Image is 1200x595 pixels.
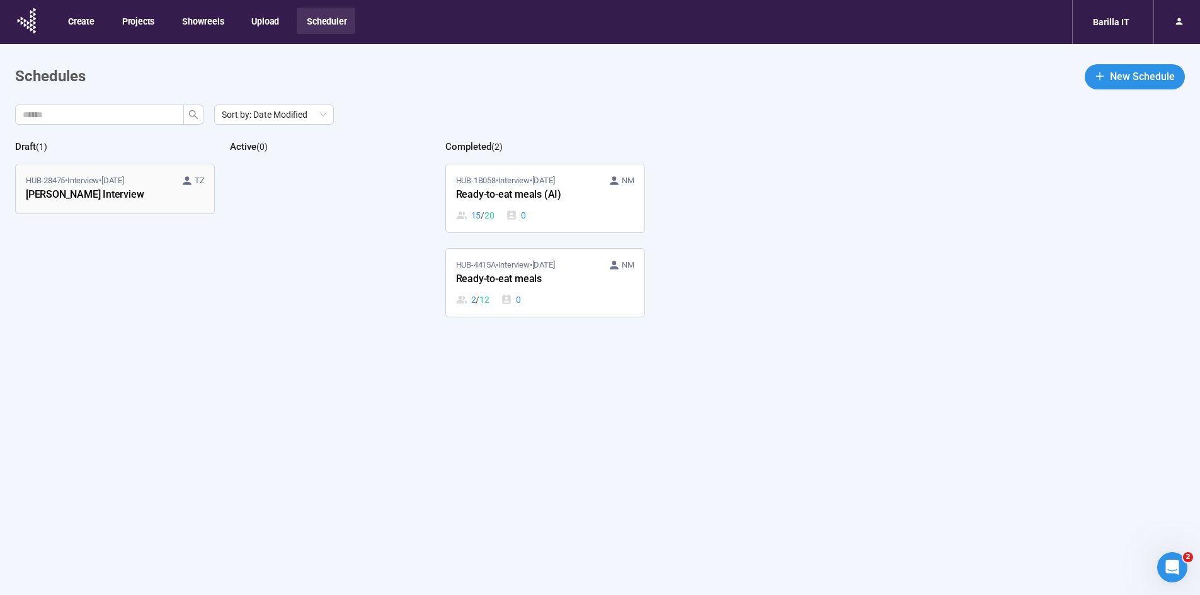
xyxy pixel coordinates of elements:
div: 15 [456,208,494,222]
h2: Completed [445,141,491,152]
a: HUB-4415A•Interview•[DATE] NMReady-to-eat meals2 / 120 [446,249,644,317]
span: HUB-28475 • Interview • [26,174,124,187]
time: [DATE] [101,176,124,185]
time: [DATE] [532,176,555,185]
span: ( 2 ) [491,142,503,152]
div: 0 [506,208,526,222]
button: Showreels [172,8,232,34]
div: [PERSON_NAME] Interview [26,187,164,203]
span: 20 [484,208,494,222]
span: HUB-1B058 • Interview • [456,174,555,187]
div: 0 [501,293,521,307]
div: Barilla IT [1085,10,1137,34]
span: 12 [479,293,489,307]
a: HUB-1B058•Interview•[DATE] NMReady-to-eat meals (AI)15 / 200 [446,164,644,232]
button: Scheduler [297,8,355,34]
iframe: Intercom live chat [1157,552,1187,582]
span: ( 0 ) [256,142,268,152]
a: HUB-28475•Interview•[DATE] TZ[PERSON_NAME] Interview [16,164,214,213]
button: Projects [112,8,163,34]
div: Ready-to-eat meals [456,271,595,288]
button: Upload [241,8,288,34]
span: search [188,110,198,120]
button: Create [58,8,103,34]
span: ( 1 ) [36,142,47,152]
time: [DATE] [532,260,555,269]
h1: Schedules [15,65,86,89]
h2: Active [230,141,256,152]
span: NM [622,174,634,187]
div: Ready-to-eat meals (AI) [456,187,595,203]
span: / [476,293,479,307]
span: Sort by: Date Modified [222,105,326,124]
span: 2 [1183,552,1193,562]
h2: Draft [15,141,36,152]
span: NM [622,259,634,271]
span: HUB-4415A • Interview • [456,259,555,271]
button: plusNew Schedule [1085,64,1185,89]
span: plus [1095,71,1105,81]
span: TZ [195,174,205,187]
span: / [481,208,484,222]
button: search [183,105,203,125]
div: 2 [456,293,489,307]
span: New Schedule [1110,69,1175,84]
